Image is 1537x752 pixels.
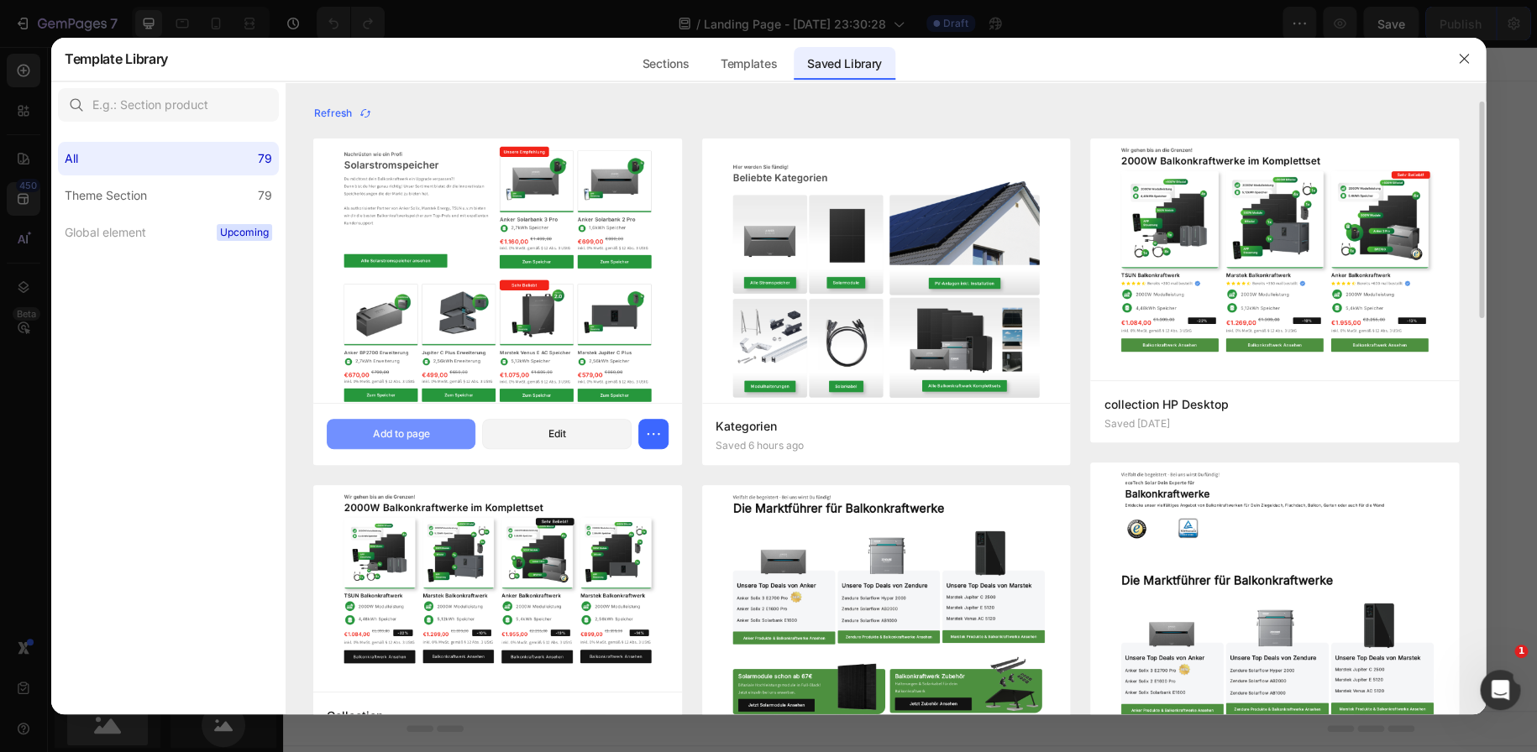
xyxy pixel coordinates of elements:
div: Global element [65,222,146,243]
div: Theme Section [65,185,147,206]
div: Start with Generating from URL or image [514,484,740,498]
p: Kategorien [716,416,1057,436]
p: Saved [DATE] [1104,418,1169,430]
img: -a-gempagesversionv7shop-id498297731022848905theme-section-id580823079802896904.jpg [702,485,1071,739]
button: Add sections [506,390,621,424]
div: Edit [548,426,566,441]
img: -a-gempagesversionv7shop-id498297731022848905theme-section-id581834787166094184.jpg [313,138,682,432]
img: -a-gempagesversionv7shop-id498297731022848905theme-section-id581541993021178793.jpg [1090,138,1459,380]
input: E.g.: Section product [58,88,279,122]
div: 79 [258,149,272,169]
div: Refresh [314,106,372,121]
div: Templates [707,47,790,81]
button: Refresh [313,102,373,125]
p: Saved 6 hours ago [716,440,804,452]
button: Add elements [631,390,749,424]
div: 79 [258,185,272,206]
div: Start with Sections from sidebar [526,357,729,377]
p: collection HP Desktop [1104,394,1445,415]
h2: Template Library [65,37,168,81]
div: Saved Library [794,47,895,81]
button: Edit [482,419,631,449]
span: Upcoming [217,224,272,241]
iframe: Intercom live chat [1480,670,1520,710]
div: Add to page [373,426,430,441]
div: All [65,149,78,169]
p: Collection [327,706,669,726]
img: -a-gempagesversionv7shop-id498297731022848905theme-section-id581528335041954729.jpg [313,485,682,692]
span: 1 [1514,645,1528,658]
button: Add to page [327,419,475,449]
div: Sections [629,47,702,81]
img: -a-gempagesversionv7shop-id498297731022848905theme-section-id581795723683562228.jpg [702,138,1071,422]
